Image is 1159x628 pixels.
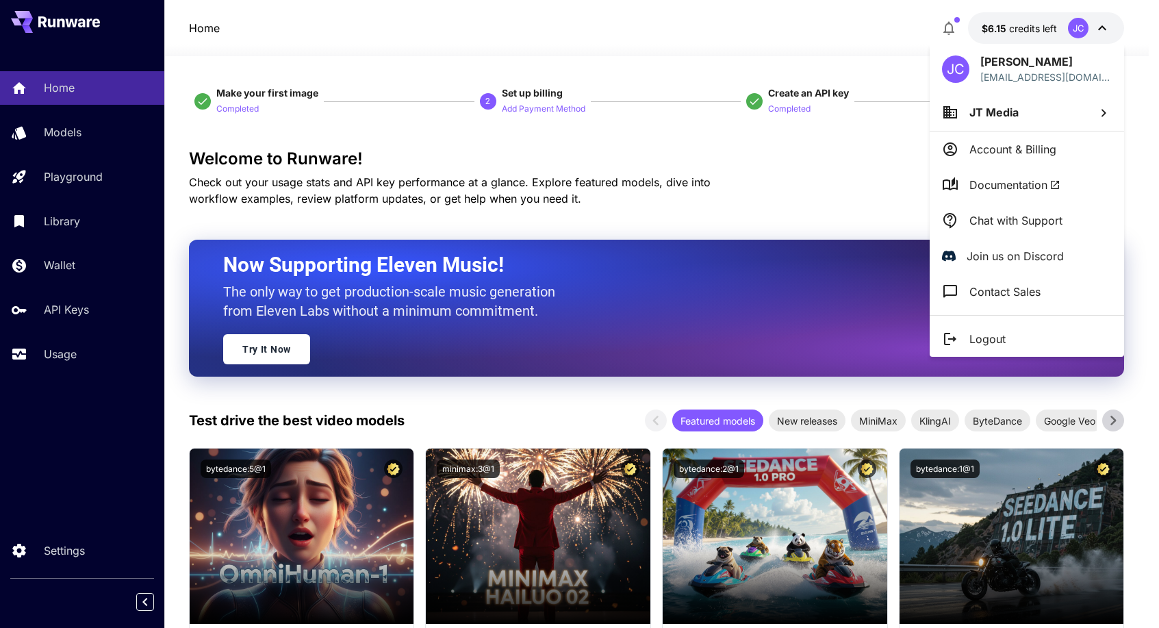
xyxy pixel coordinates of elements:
[980,70,1112,84] div: planetshmearth@gmail.com
[969,284,1041,300] p: Contact Sales
[969,212,1062,229] p: Chat with Support
[930,94,1124,131] button: JT Media
[942,55,969,83] div: JC
[969,141,1056,158] p: Account & Billing
[967,248,1064,264] p: Join us on Discord
[969,331,1006,347] p: Logout
[980,70,1112,84] p: [EMAIL_ADDRESS][DOMAIN_NAME]
[980,53,1112,70] p: [PERSON_NAME]
[969,105,1019,119] span: JT Media
[969,177,1060,193] span: Documentation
